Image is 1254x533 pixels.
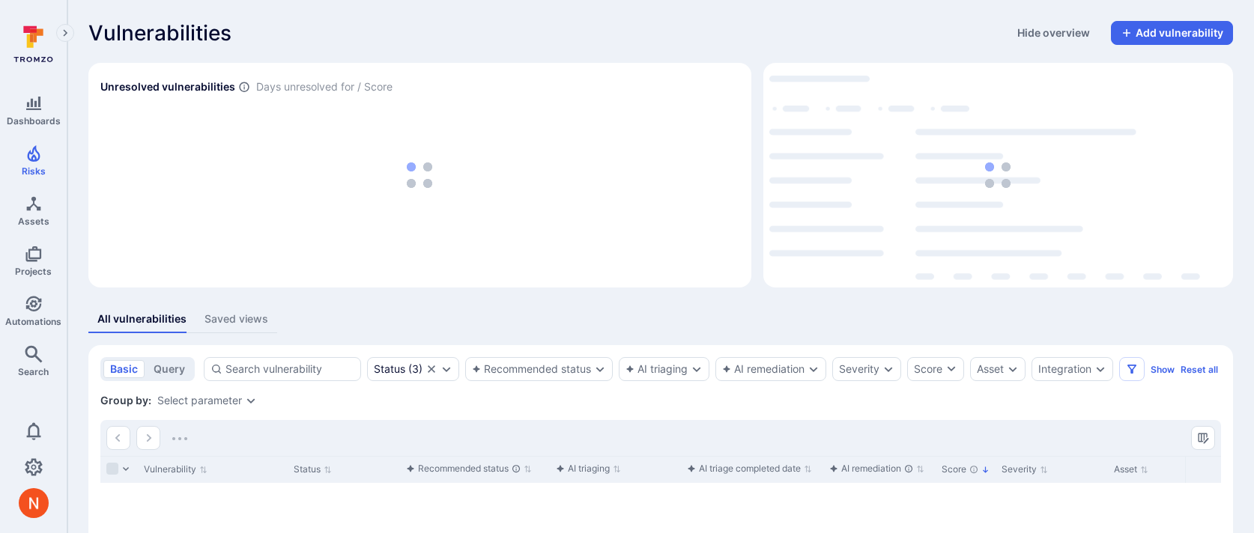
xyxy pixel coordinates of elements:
button: Expand dropdown [594,363,606,375]
h2: Unresolved vulnerabilities [100,79,235,94]
span: Risks [22,165,46,177]
div: Recommended status [406,461,521,476]
i: Expand navigation menu [60,27,70,40]
span: Select all rows [106,463,118,475]
button: Reset all [1181,364,1218,375]
button: Status(3) [374,363,422,375]
button: Sort by function(){return k.createElement(pN.A,{direction:"row",alignItems:"center",gap:4},k.crea... [687,463,812,475]
button: Sort by function(){return k.createElement(pN.A,{direction:"row",alignItems:"center",gap:4},k.crea... [829,463,924,475]
div: ( 3 ) [374,363,422,375]
button: Go to the next page [136,426,160,450]
button: Sort by function(){return k.createElement(pN.A,{direction:"row",alignItems:"center",gap:4},k.crea... [556,463,621,475]
div: The vulnerability score is based on the parameters defined in the settings [969,465,978,474]
button: Expand dropdown [691,363,703,375]
button: Select parameter [157,395,242,406]
span: Dashboards [7,115,61,127]
div: Score [914,362,942,377]
button: Expand navigation menu [56,24,74,42]
span: Group by: [100,393,151,408]
button: Integration [1038,363,1091,375]
button: Sort by Severity [1002,463,1048,475]
div: Status [374,363,405,375]
img: ACg8ocIprwjrgDQnDsNSk9Ghn5p5-B8DpAKWoJ5Gi9syOE4K59tr4Q=s96-c [19,488,49,518]
button: Sort by function(){return k.createElement(pN.A,{direction:"row",alignItems:"center",gap:4},k.crea... [406,463,532,475]
div: loading spinner [769,69,1227,281]
p: Sorted by: Highest first [981,462,990,478]
button: Severity [839,363,879,375]
button: Asset [977,363,1004,375]
button: AI triaging [626,363,688,375]
button: Sort by Vulnerability [144,463,208,475]
span: Projects [15,266,52,277]
img: Loading... [172,437,187,440]
button: Expand dropdown [245,395,257,406]
img: Loading... [985,162,1011,188]
div: AI triaging [556,461,610,476]
button: Expand dropdown [440,363,452,375]
div: Neeren Patki [19,488,49,518]
button: query [147,360,192,378]
button: AI remediation [722,363,805,375]
span: Vulnerabilities [88,21,231,45]
button: Score [907,357,964,381]
span: Search [18,366,49,377]
button: Expand dropdown [1007,363,1019,375]
span: Assets [18,216,49,227]
button: Clear selection [425,363,437,375]
div: Top integrations by vulnerabilities [763,63,1233,287]
button: Sort by Status [294,463,332,475]
div: AI remediation [829,461,913,476]
span: Days unresolved for / Score [256,79,393,95]
div: All vulnerabilities [97,311,187,326]
button: Recommended status [472,363,591,375]
button: Hide overview [1008,21,1099,45]
button: Expand dropdown [808,363,820,375]
div: Saved views [205,311,268,326]
div: assets tabs [88,305,1233,333]
div: grouping parameters [157,395,257,406]
button: Show [1151,364,1175,375]
div: AI triage completed date [687,461,801,476]
button: Manage columns [1191,426,1215,450]
span: Number of vulnerabilities in status ‘Open’ ‘Triaged’ and ‘In process’ divided by score and scanne... [238,79,250,95]
button: basic [103,360,145,378]
button: Expand dropdown [882,363,894,375]
button: Sort by Asset [1114,463,1148,475]
input: Search vulnerability [225,362,354,377]
button: Expand dropdown [1094,363,1106,375]
button: Add vulnerability [1111,21,1233,45]
button: Go to the previous page [106,426,130,450]
button: Filters [1119,357,1145,381]
button: Sort by Score [942,463,990,475]
span: Automations [5,316,61,327]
